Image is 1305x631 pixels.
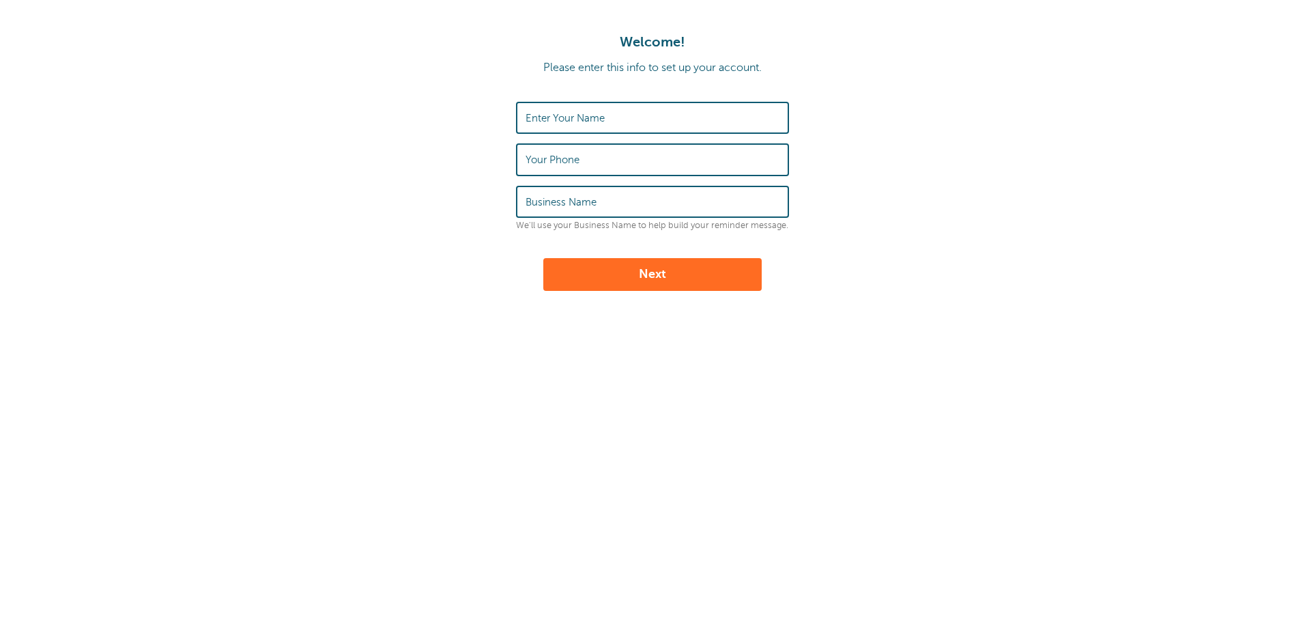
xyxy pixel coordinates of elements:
[14,34,1291,51] h1: Welcome!
[516,221,789,231] p: We'll use your Business Name to help build your reminder message.
[526,112,605,124] label: Enter Your Name
[526,196,597,208] label: Business Name
[543,258,762,291] button: Next
[526,154,579,166] label: Your Phone
[14,61,1291,74] p: Please enter this info to set up your account.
